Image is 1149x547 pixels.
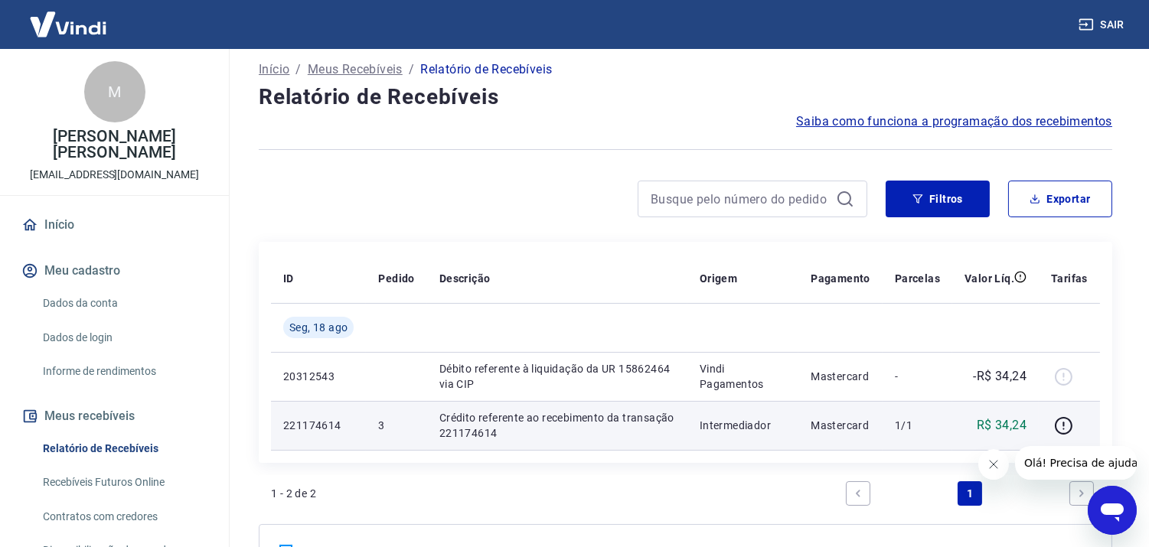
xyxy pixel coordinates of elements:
p: [PERSON_NAME] [PERSON_NAME] [12,129,217,161]
p: / [295,60,301,79]
p: Vindi Pagamentos [700,361,786,392]
a: Meus Recebíveis [308,60,403,79]
p: Origem [700,271,737,286]
a: Next page [1069,481,1094,506]
a: Page 1 is your current page [958,481,982,506]
button: Meu cadastro [18,254,211,288]
p: Tarifas [1051,271,1088,286]
input: Busque pelo número do pedido [651,187,830,210]
p: [EMAIL_ADDRESS][DOMAIN_NAME] [30,167,199,183]
a: Saiba como funciona a programação dos recebimentos [796,112,1112,131]
a: Dados da conta [37,288,211,319]
p: Pedido [378,271,414,286]
p: ID [283,271,294,286]
div: M [84,61,145,122]
button: Filtros [886,181,990,217]
button: Exportar [1008,181,1112,217]
p: Mastercard [811,369,870,384]
p: - [895,369,940,384]
img: Vindi [18,1,118,47]
ul: Pagination [840,475,1100,512]
a: Início [259,60,289,79]
p: Intermediador [700,418,786,433]
button: Sair [1076,11,1131,39]
h4: Relatório de Recebíveis [259,82,1112,112]
p: Parcelas [895,271,940,286]
a: Recebíveis Futuros Online [37,467,211,498]
p: 1/1 [895,418,940,433]
p: Valor Líq. [965,271,1014,286]
p: Mastercard [811,418,870,433]
a: Início [18,208,211,242]
p: Relatório de Recebíveis [420,60,552,79]
p: 20312543 [283,369,354,384]
span: Olá! Precisa de ajuda? [9,11,129,23]
a: Contratos com credores [37,501,211,532]
iframe: Mensagem da empresa [1015,446,1137,480]
p: -R$ 34,24 [974,367,1027,386]
p: Descrição [439,271,491,286]
iframe: Fechar mensagem [978,449,1009,480]
a: Dados de login [37,322,211,353]
iframe: Botão para abrir a janela de mensagens [1088,486,1137,535]
span: Seg, 18 ago [289,320,348,335]
p: / [409,60,414,79]
p: 221174614 [283,418,354,433]
p: Débito referente à liquidação da UR 15862464 via CIP [439,361,675,392]
p: Pagamento [811,271,870,286]
p: 1 - 2 de 2 [271,486,316,501]
p: R$ 34,24 [977,416,1027,435]
a: Informe de rendimentos [37,356,211,387]
a: Previous page [846,481,870,506]
button: Meus recebíveis [18,399,211,433]
p: Crédito referente ao recebimento da transação 221174614 [439,410,675,441]
a: Relatório de Recebíveis [37,433,211,464]
p: 3 [378,418,414,433]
